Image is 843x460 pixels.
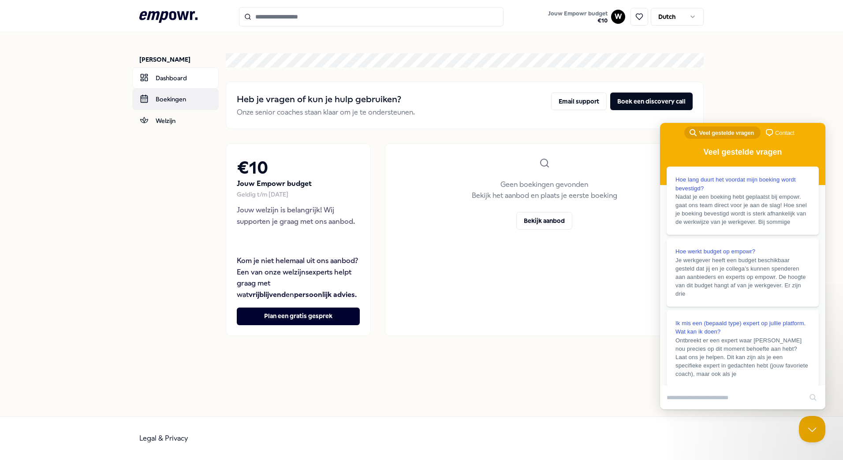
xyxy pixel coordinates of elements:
[237,107,415,118] p: Onze senior coaches staan klaar om je te ondersteunen.
[139,55,219,64] p: [PERSON_NAME]
[237,189,360,199] div: Geldig t/m [DATE]
[548,10,608,17] span: Jouw Empowr budget
[546,8,609,26] button: Jouw Empowr budget€10
[239,7,504,26] input: Search for products, categories or subcategories
[516,212,572,230] button: Bekijk aanbod
[472,179,617,201] p: Geen boekingen gevonden Bekijk het aanbod en plaats je eerste boeking
[610,93,693,110] button: Boek een discovery call
[132,67,219,89] a: Dashboard
[611,10,625,24] button: W
[237,255,360,300] p: Kom je niet helemaal uit ons aanbod? Een van onze welzijnsexperts helpt graag met wat en .
[132,110,219,131] a: Welzijn
[237,178,360,189] p: Jouw Empowr budget
[237,154,360,182] h2: € 10
[249,290,286,299] strong: vrijblijvend
[237,204,360,227] p: Jouw welzijn is belangrijk! Wij supporten je graag met ons aanbod.
[237,308,360,325] button: Plan een gratis gesprek
[551,93,607,110] button: Email support
[799,416,825,442] iframe: Help Scout Beacon - Close
[132,89,219,110] a: Boekingen
[548,17,608,24] span: € 10
[139,434,188,442] a: Legal & Privacy
[660,123,825,409] iframe: Help Scout Beacon - Live Chat, Contact Form, and Knowledge Base
[551,93,607,118] a: Email support
[294,290,355,299] strong: persoonlijk advies
[237,93,415,107] h2: Heb je vragen of kun je hulp gebruiken?
[545,7,611,26] a: Jouw Empowr budget€10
